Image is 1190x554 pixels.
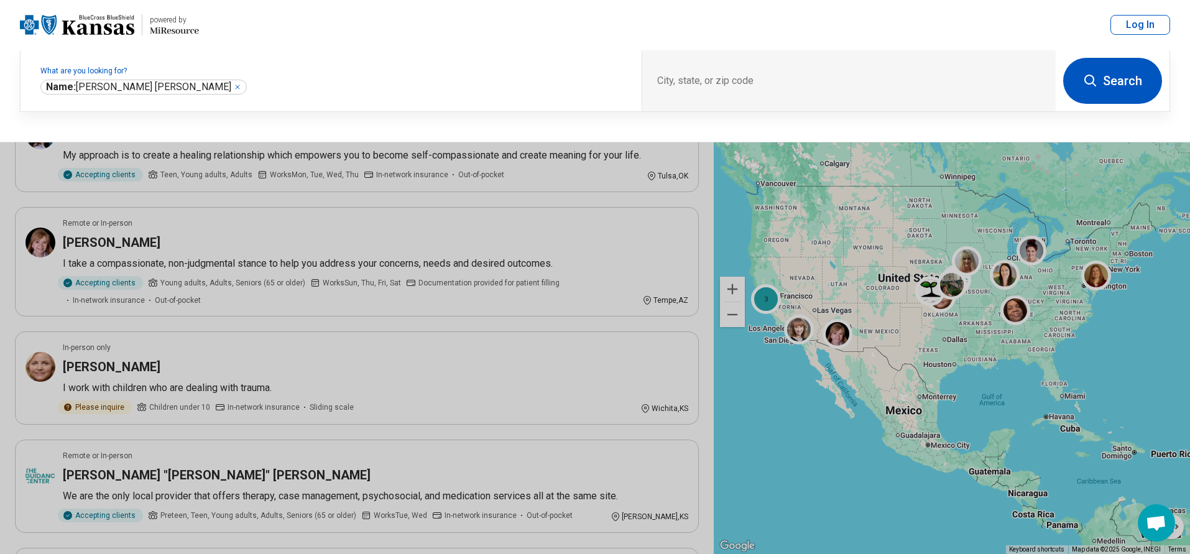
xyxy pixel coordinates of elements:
span: [PERSON_NAME] [PERSON_NAME] [46,81,231,93]
button: mary ann [234,83,241,91]
button: Search [1063,58,1162,104]
div: mary ann [40,80,247,95]
button: Log In [1110,15,1170,35]
div: Open chat [1138,504,1175,542]
img: Blue Cross Blue Shield Kansas [20,10,134,40]
div: powered by [150,14,199,25]
label: What are you looking for? [40,67,627,75]
a: Blue Cross Blue Shield Kansaspowered by [20,10,199,40]
span: Name: [46,81,76,93]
